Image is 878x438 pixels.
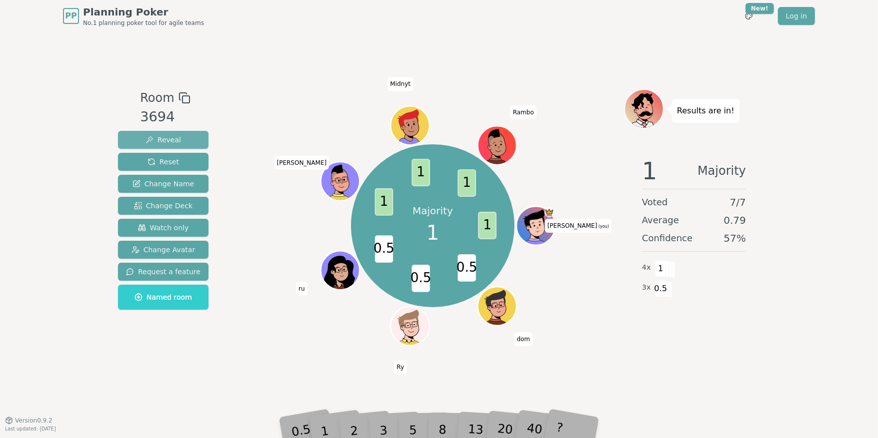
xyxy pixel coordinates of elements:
[296,282,307,296] span: Click to change your name
[642,262,651,273] span: 4 x
[132,179,194,189] span: Change Name
[724,231,746,245] span: 57 %
[118,219,208,237] button: Watch only
[457,255,475,282] span: 0.5
[15,417,52,425] span: Version 0.9.2
[642,159,657,183] span: 1
[5,417,52,425] button: Version0.9.2
[514,332,533,346] span: Click to change your name
[642,282,651,293] span: 3 x
[394,360,406,374] span: Click to change your name
[745,3,774,14] div: New!
[642,231,692,245] span: Confidence
[118,175,208,193] button: Change Name
[65,10,76,22] span: PP
[134,201,192,211] span: Change Deck
[411,159,429,187] span: 1
[63,5,204,27] a: PPPlanning PokerNo.1 planning poker tool for agile teams
[412,204,453,218] p: Majority
[126,267,200,277] span: Request a feature
[642,195,668,209] span: Voted
[131,245,195,255] span: Change Avatar
[138,223,189,233] span: Watch only
[274,156,329,170] span: Click to change your name
[517,207,554,244] button: Click to change your avatar
[118,285,208,310] button: Named room
[478,212,496,240] span: 1
[118,153,208,171] button: Reset
[374,236,392,263] span: 0.5
[374,188,392,216] span: 1
[697,159,746,183] span: Majority
[778,7,815,25] a: Log in
[83,19,204,27] span: No.1 planning poker tool for agile teams
[118,131,208,149] button: Reveal
[655,280,666,297] span: 0.5
[134,292,192,302] span: Named room
[147,157,179,167] span: Reset
[411,265,429,293] span: 0.5
[510,105,536,119] span: Click to change your name
[677,104,734,118] p: Results are in!
[118,197,208,215] button: Change Deck
[457,170,475,197] span: 1
[655,260,666,277] span: 1
[140,107,190,127] div: 3694
[545,219,611,233] span: Click to change your name
[83,5,204,19] span: Planning Poker
[740,7,758,25] button: New!
[544,207,553,217] span: Matthew J is the host
[642,213,679,227] span: Average
[118,263,208,281] button: Request a feature
[140,89,174,107] span: Room
[5,426,56,432] span: Last updated: [DATE]
[387,77,413,91] span: Click to change your name
[723,213,746,227] span: 0.79
[730,195,746,209] span: 7 / 7
[597,224,609,229] span: (you)
[118,241,208,259] button: Change Avatar
[145,135,181,145] span: Reveal
[426,218,439,248] span: 1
